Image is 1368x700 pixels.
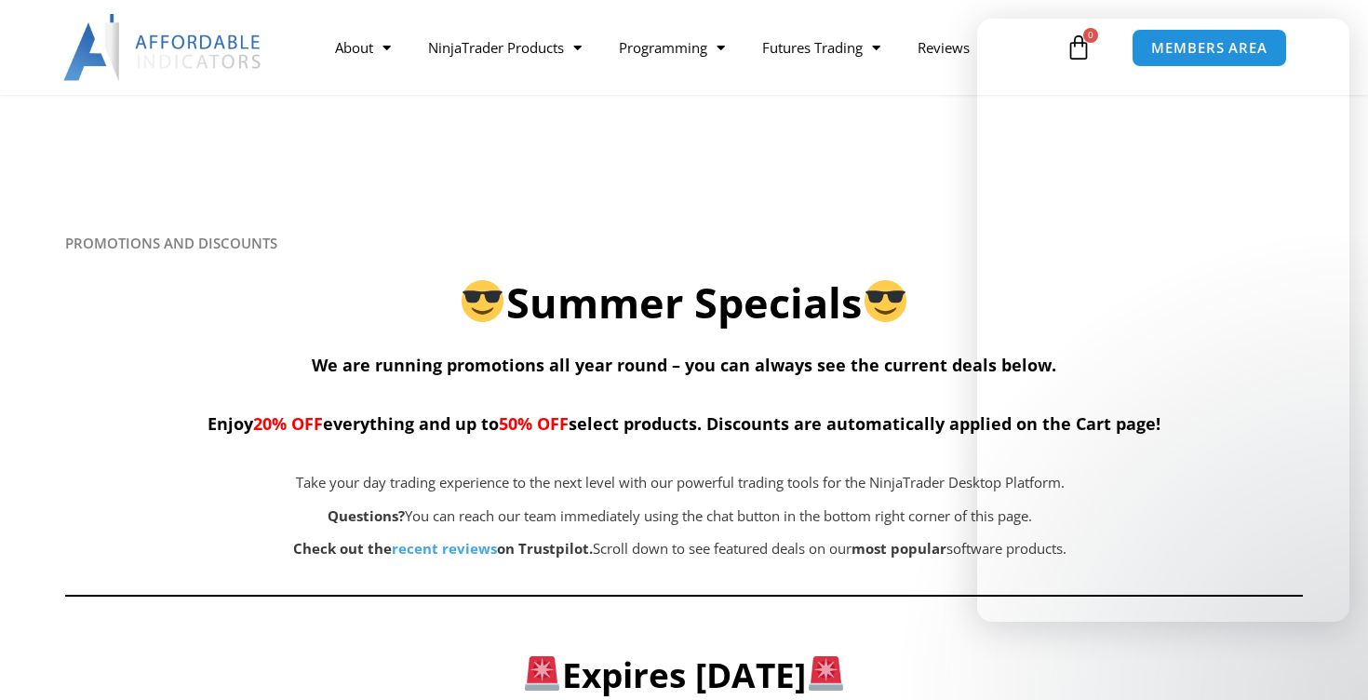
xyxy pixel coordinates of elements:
a: Programming [600,26,744,69]
nav: Menu [316,26,1061,69]
span: We are running promotions all year round – you can always see the current deals below. [312,354,1056,376]
a: Reviews [899,26,988,69]
p: Scroll down to see featured deals on our software products. [158,536,1202,562]
span: 20% OFF [253,412,323,435]
iframe: Intercom live chat [1305,637,1349,681]
strong: Check out the on Trustpilot. [293,539,593,558]
p: You can reach our team immediately using the chat button in the bottom right corner of this page. [158,504,1202,530]
img: LogoAI | Affordable Indicators – NinjaTrader [63,14,263,81]
span: Enjoy everything and up to select products. Discounts are automatically applied on the Cart page! [208,412,1160,435]
a: About [316,26,409,69]
h2: Summer Specials [65,276,1303,330]
a: recent reviews [392,539,497,558]
a: NinjaTrader Products [409,26,600,69]
a: Futures Trading [744,26,899,69]
img: 😎 [462,280,503,322]
h3: Expires [DATE] [96,653,1273,697]
b: most popular [852,539,946,558]
strong: Questions? [328,506,405,525]
iframe: Intercom live chat [977,19,1349,622]
span: Take your day trading experience to the next level with our powerful trading tools for the NinjaT... [296,473,1065,491]
img: 🚨 [525,656,559,691]
h6: PROMOTIONS AND DISCOUNTS [65,235,1303,252]
img: 🚨 [809,656,843,691]
span: 50% OFF [499,412,569,435]
img: 😎 [865,280,906,322]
